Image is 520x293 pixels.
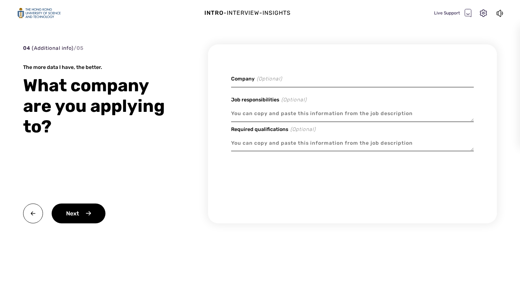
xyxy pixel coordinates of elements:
img: back [23,204,43,223]
div: Job responsibilities [231,96,474,104]
div: Intro [204,9,224,17]
div: Next [52,204,105,223]
div: 04 [23,44,84,52]
span: (Optional) [290,126,316,132]
div: Interview [227,9,259,17]
div: Live Support [434,9,472,17]
div: Required qualifications [231,126,474,134]
span: (Optional) [281,97,307,103]
div: What company are you applying to? [23,75,175,137]
img: logo [17,8,61,18]
div: The more data I have, the better. [23,64,175,71]
span: / 05 [74,45,84,51]
div: - [224,9,227,17]
span: (Additional info) [30,45,74,51]
div: Insights [263,9,291,17]
div: - [259,9,263,17]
